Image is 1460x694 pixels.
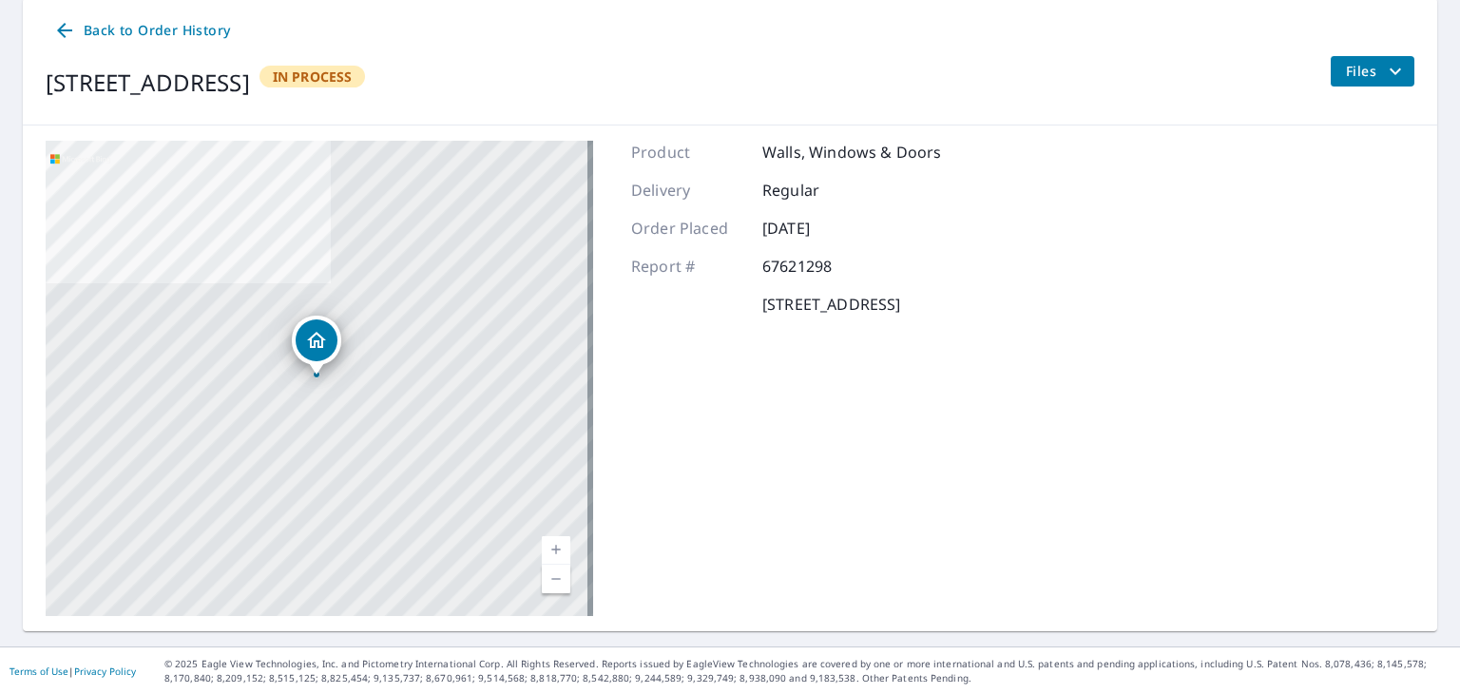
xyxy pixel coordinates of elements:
[631,255,745,278] p: Report #
[1330,56,1414,87] button: filesDropdownBtn-67621298
[542,536,570,565] a: Current Level 17, Zoom In
[542,565,570,593] a: Current Level 17, Zoom Out
[762,293,900,316] p: [STREET_ADDRESS]
[631,179,745,202] p: Delivery
[74,665,136,678] a: Privacy Policy
[164,657,1450,685] p: © 2025 Eagle View Technologies, Inc. and Pictometry International Corp. All Rights Reserved. Repo...
[762,217,876,240] p: [DATE]
[46,66,250,100] div: [STREET_ADDRESS]
[10,665,68,678] a: Terms of Use
[762,255,876,278] p: 67621298
[631,141,745,164] p: Product
[10,665,136,677] p: |
[46,13,238,48] a: Back to Order History
[1346,60,1407,83] span: Files
[762,141,941,164] p: Walls, Windows & Doors
[292,316,341,375] div: Dropped pin, building 1, Residential property, 231 PANAMOUNT GDNS NW CALGARY, AB T3K5V3
[261,67,364,86] span: In Process
[53,19,230,43] span: Back to Order History
[762,179,876,202] p: Regular
[631,217,745,240] p: Order Placed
